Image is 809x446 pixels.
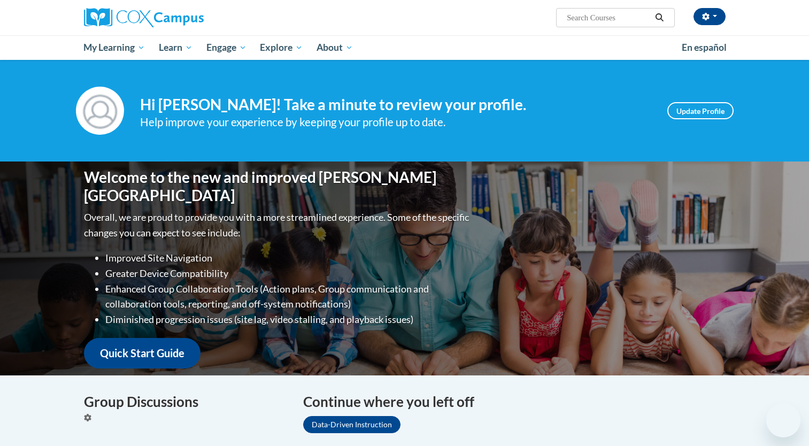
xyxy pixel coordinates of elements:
h4: Group Discussions [84,391,287,412]
input: Search Courses [566,11,651,24]
h4: Continue where you left off [303,391,726,412]
li: Improved Site Navigation [105,250,472,266]
h4: Hi [PERSON_NAME]! Take a minute to review your profile. [140,96,651,114]
span: My Learning [83,41,145,54]
a: Learn [152,35,199,60]
a: About [310,35,360,60]
a: Engage [199,35,253,60]
li: Greater Device Compatibility [105,266,472,281]
p: Overall, we are proud to provide you with a more streamlined experience. Some of the specific cha... [84,210,472,241]
button: Search [651,11,667,24]
a: En español [675,36,734,59]
h1: Welcome to the new and improved [PERSON_NAME][GEOGRAPHIC_DATA] [84,168,472,204]
img: Profile Image [76,87,124,135]
a: My Learning [77,35,152,60]
a: Explore [253,35,310,60]
span: Engage [206,41,246,54]
div: Help improve your experience by keeping your profile up to date. [140,113,651,131]
span: Learn [159,41,192,54]
a: Update Profile [667,102,734,119]
span: About [317,41,353,54]
iframe: Button to launch messaging window [766,403,800,437]
div: Main menu [68,35,742,60]
a: Cox Campus [84,8,287,27]
li: Diminished progression issues (site lag, video stalling, and playback issues) [105,312,472,327]
span: En español [682,42,727,53]
button: Account Settings [694,8,726,25]
li: Enhanced Group Collaboration Tools (Action plans, Group communication and collaboration tools, re... [105,281,472,312]
a: Data-Driven Instruction [303,416,400,433]
img: Cox Campus [84,8,204,27]
span: Explore [260,41,303,54]
a: Quick Start Guide [84,338,201,368]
